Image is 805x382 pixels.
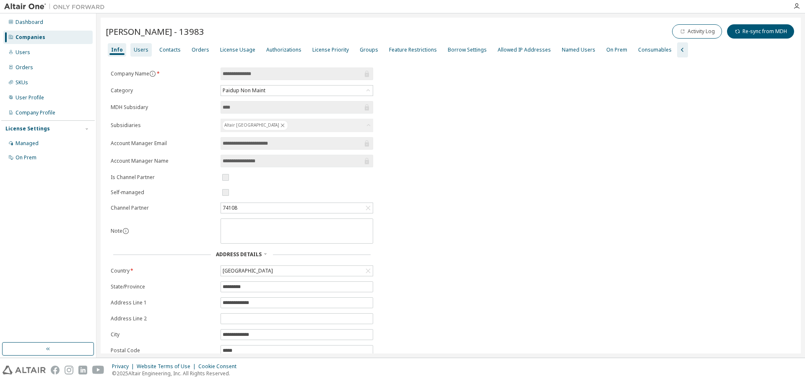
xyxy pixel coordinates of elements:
label: State/Province [111,283,216,290]
span: Address Details [216,251,262,258]
label: Channel Partner [111,205,216,211]
img: instagram.svg [65,366,73,374]
div: License Usage [220,47,255,53]
button: information [122,228,129,234]
button: Re-sync from MDH [727,24,794,39]
label: MDH Subsidary [111,104,216,111]
img: facebook.svg [51,366,60,374]
button: information [149,70,156,77]
label: Category [111,87,216,94]
label: City [111,331,216,338]
div: [GEOGRAPHIC_DATA] [221,266,274,275]
div: Paidup Non Maint [221,86,373,96]
div: Info [111,47,123,53]
div: Consumables [638,47,672,53]
div: Orders [192,47,209,53]
label: Company Name [111,70,216,77]
div: Website Terms of Use [137,363,198,370]
div: Users [134,47,148,53]
div: Privacy [112,363,137,370]
label: Postal Code [111,347,216,354]
img: Altair One [4,3,109,11]
div: 74108 [221,203,373,213]
div: Named Users [562,47,595,53]
div: Paidup Non Maint [221,86,267,95]
label: Address Line 1 [111,299,216,306]
div: Orders [16,64,33,71]
div: User Profile [16,94,44,101]
div: Authorizations [266,47,301,53]
div: Cookie Consent [198,363,241,370]
div: Borrow Settings [448,47,487,53]
div: License Settings [5,125,50,132]
div: SKUs [16,79,28,86]
div: Companies [16,34,45,41]
div: 74108 [221,203,239,213]
span: [PERSON_NAME] - 13983 [106,26,204,37]
div: Managed [16,140,39,147]
label: Subsidiaries [111,122,216,129]
label: Account Manager Email [111,140,216,147]
div: Users [16,49,30,56]
div: Altair [GEOGRAPHIC_DATA] [222,120,288,130]
div: Groups [360,47,378,53]
div: Dashboard [16,19,43,26]
div: [GEOGRAPHIC_DATA] [221,266,373,276]
button: Activity Log [672,24,722,39]
label: Is Channel Partner [111,174,216,181]
div: Altair [GEOGRAPHIC_DATA] [221,119,373,132]
label: Self-managed [111,189,216,196]
img: altair_logo.svg [3,366,46,374]
div: Contacts [159,47,181,53]
div: On Prem [606,47,627,53]
label: Country [111,268,216,274]
label: Account Manager Name [111,158,216,164]
div: Company Profile [16,109,55,116]
p: © 2025 Altair Engineering, Inc. All Rights Reserved. [112,370,241,377]
img: linkedin.svg [78,366,87,374]
div: License Priority [312,47,349,53]
div: On Prem [16,154,36,161]
img: youtube.svg [92,366,104,374]
label: Address Line 2 [111,315,216,322]
div: Feature Restrictions [389,47,437,53]
div: Allowed IP Addresses [498,47,551,53]
label: Note [111,227,122,234]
